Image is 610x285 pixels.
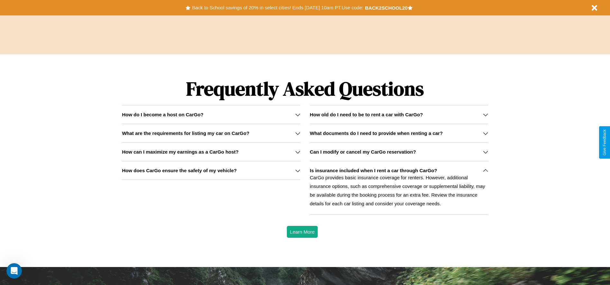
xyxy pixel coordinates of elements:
h3: How does CarGo ensure the safety of my vehicle? [122,168,237,173]
h3: What are the requirements for listing my car on CarGo? [122,130,249,136]
h3: Is insurance included when I rent a car through CarGo? [310,168,437,173]
b: BACK2SCHOOL20 [365,5,408,11]
h3: How can I maximize my earnings as a CarGo host? [122,149,239,155]
h3: How old do I need to be to rent a car with CarGo? [310,112,423,117]
div: Give Feedback [602,129,607,156]
h1: Frequently Asked Questions [122,72,488,105]
p: CarGo provides basic insurance coverage for renters. However, additional insurance options, such ... [310,173,488,208]
h3: Can I modify or cancel my CarGo reservation? [310,149,416,155]
iframe: Intercom live chat [6,263,22,279]
h3: How do I become a host on CarGo? [122,112,203,117]
button: Back to School savings of 20% in select cities! Ends [DATE] 10am PT.Use code: [190,3,365,12]
button: Learn More [287,226,318,238]
h3: What documents do I need to provide when renting a car? [310,130,443,136]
